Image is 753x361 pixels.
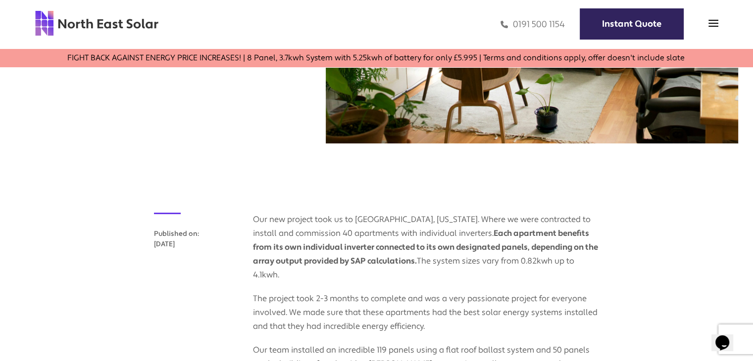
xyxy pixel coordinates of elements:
[501,19,565,30] a: 0191 500 1154
[711,321,743,351] iframe: chat widget
[35,10,159,37] img: north east solar logo
[708,18,718,28] img: menu icon
[253,213,600,282] p: Our new project took us to [GEOGRAPHIC_DATA], [US_STATE]. Where we were contracted to install and...
[501,19,508,30] img: phone icon
[580,8,684,40] a: Instant Quote
[253,228,598,266] strong: Each apartment benefits from its own individual inverter connected to its own designated panels, ...
[154,229,253,250] h3: Published on: [DATE]
[253,282,600,333] p: The project took 2-3 months to complete and was a very passionate project for everyone involved. ...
